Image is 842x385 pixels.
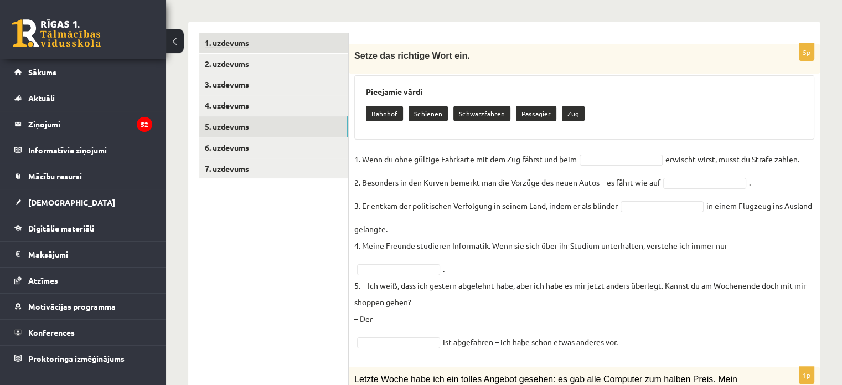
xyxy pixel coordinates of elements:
[28,327,75,337] span: Konferences
[199,158,348,179] a: 7. uzdevums
[199,116,348,137] a: 5. uzdevums
[14,242,152,267] a: Maksājumi
[28,223,94,233] span: Digitālie materiāli
[354,174,660,191] p: 2. Besonders in den Kurven bemerkt man die Vorzüge des neuen Autos – es fährt wie auf
[409,106,448,121] p: Schienen
[354,51,470,60] span: Setze das richtige Wort ein.
[12,19,101,47] a: Rīgas 1. Tālmācības vidusskola
[28,197,115,207] span: [DEMOGRAPHIC_DATA]
[354,277,814,327] p: 5. – Ich weiß, dass ich gestern abgelehnt habe, aber ich habe es mir jetzt anders überlegt. Kanns...
[354,151,577,167] p: 1. Wenn du ohne gültige Fahrkarte mit dem Zug fährst und beim
[14,111,152,137] a: Ziņojumi52
[199,54,348,74] a: 2. uzdevums
[14,163,152,189] a: Mācību resursi
[28,171,82,181] span: Mācību resursi
[14,59,152,85] a: Sākums
[14,85,152,111] a: Aktuāli
[14,320,152,345] a: Konferences
[354,197,618,214] p: 3. Er entkam der politischen Verfolgung in seinem Land, indem er als blinder
[28,353,125,363] span: Proktoringa izmēģinājums
[562,106,585,121] p: Zug
[28,301,116,311] span: Motivācijas programma
[799,366,814,384] p: 1p
[354,237,727,254] p: 4. Meine Freunde studieren Informatik. Wenn sie sich über ihr Studium unterhalten, verstehe ich i...
[14,294,152,319] a: Motivācijas programma
[28,67,56,77] span: Sākums
[199,33,348,53] a: 1. uzdevums
[799,43,814,61] p: 5p
[199,74,348,95] a: 3. uzdevums
[14,137,152,163] a: Informatīvie ziņojumi
[199,137,348,158] a: 6. uzdevums
[28,137,152,163] legend: Informatīvie ziņojumi
[14,268,152,293] a: Atzīmes
[14,189,152,215] a: [DEMOGRAPHIC_DATA]
[137,117,152,132] i: 52
[366,106,403,121] p: Bahnhof
[354,151,814,350] fieldset: erwischt wirst, musst du Strafe zahlen. . in einem Flugzeug ins Ausland gelangte. . ist abgefahre...
[453,106,510,121] p: Schwarzfahren
[14,346,152,371] a: Proktoringa izmēģinājums
[14,215,152,241] a: Digitālie materiāli
[366,87,803,96] h3: Pieejamie vārdi
[28,111,152,137] legend: Ziņojumi
[516,106,556,121] p: Passagier
[199,95,348,116] a: 4. uzdevums
[28,275,58,285] span: Atzīmes
[28,93,55,103] span: Aktuāli
[28,242,152,267] legend: Maksājumi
